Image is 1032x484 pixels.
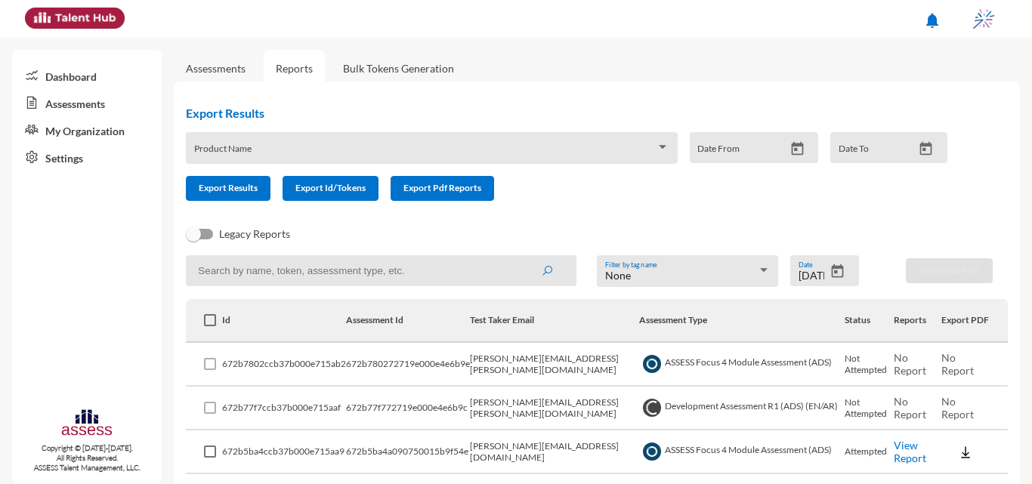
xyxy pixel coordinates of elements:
th: Assessment Type [639,299,845,343]
td: 672b5ba4ccb37b000e715aa9 [222,430,346,474]
td: 672b7802ccb37b000e715ab2 [222,343,346,387]
a: My Organization [12,116,162,143]
button: Download PDF [906,258,993,283]
button: Open calendar [913,141,939,157]
a: Assessments [186,62,246,75]
td: [PERSON_NAME][EMAIL_ADDRESS][PERSON_NAME][DOMAIN_NAME] [470,343,639,387]
td: [PERSON_NAME][EMAIL_ADDRESS][PERSON_NAME][DOMAIN_NAME] [470,387,639,430]
button: Open calendar [784,141,811,157]
th: Reports [894,299,941,343]
h2: Export Results [186,106,959,120]
td: Not Attempted [845,343,894,387]
span: No Report [894,351,926,377]
td: 672b77f7ccb37b000e715aaf [222,387,346,430]
span: No Report [894,395,926,421]
td: Development Assessment R1 (ADS) (EN/AR) [639,387,845,430]
span: No Report [941,351,974,377]
a: Bulk Tokens Generation [331,50,466,87]
th: Export PDF [941,299,1008,343]
button: Export Results [186,176,270,201]
span: Export Id/Tokens [295,182,366,193]
th: Assessment Id [346,299,470,343]
th: Test Taker Email [470,299,639,343]
td: ASSESS Focus 4 Module Assessment (ADS) [639,430,845,474]
span: Export Pdf Reports [403,182,481,193]
mat-icon: notifications [923,11,941,29]
td: Not Attempted [845,387,894,430]
td: ASSESS Focus 4 Module Assessment (ADS) [639,343,845,387]
span: Legacy Reports [219,225,290,243]
td: Attempted [845,430,894,474]
a: Reports [264,50,325,87]
span: Download PDF [919,264,980,276]
td: 672b780272719e000e4e6b9e [346,343,470,387]
td: 672b5ba4a090750015b9f54e [346,430,470,474]
span: None [605,269,631,282]
img: assesscompany-logo.png [60,408,113,440]
th: Id [222,299,346,343]
td: 672b77f772719e000e4e6b9c [346,387,470,430]
td: [PERSON_NAME][EMAIL_ADDRESS][DOMAIN_NAME] [470,430,639,474]
button: Export Id/Tokens [283,176,379,201]
a: Dashboard [12,62,162,89]
a: View Report [894,439,926,464]
a: Settings [12,143,162,171]
input: Search by name, token, assessment type, etc. [186,255,576,286]
a: Assessments [12,89,162,116]
span: No Report [941,395,974,421]
button: Export Pdf Reports [391,176,494,201]
button: Open calendar [824,264,851,279]
p: Copyright © [DATE]-[DATE]. All Rights Reserved. ASSESS Talent Management, LLC. [12,443,162,473]
th: Status [845,299,894,343]
span: Export Results [199,182,258,193]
